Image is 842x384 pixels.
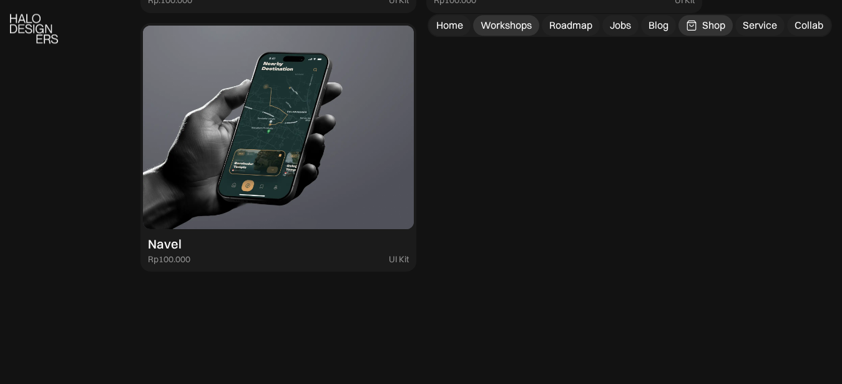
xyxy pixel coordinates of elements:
div: UI Kit [389,254,409,265]
div: Collab [795,19,823,32]
div: Blog [649,19,668,32]
div: Service [743,19,777,32]
a: Home [429,15,471,36]
div: Navel [148,237,182,252]
div: Jobs [610,19,631,32]
div: Rp100.000 [148,254,190,265]
div: Workshops [481,19,532,32]
a: Collab [787,15,831,36]
a: Shop [678,15,733,36]
div: Home [436,19,463,32]
a: Roadmap [542,15,600,36]
a: NavelRp100.000UI Kit [140,23,416,272]
div: Roadmap [549,19,592,32]
a: Blog [641,15,676,36]
div: Shop [702,19,725,32]
a: Jobs [602,15,639,36]
a: Service [735,15,785,36]
a: Workshops [473,15,539,36]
